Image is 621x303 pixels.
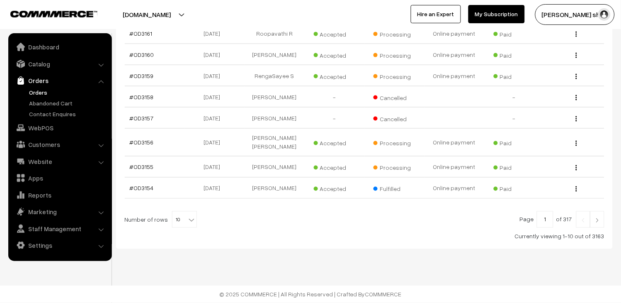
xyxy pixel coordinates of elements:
[576,141,577,146] img: Menu
[130,72,154,79] a: #OD3159
[130,30,153,37] a: #OD3161
[494,28,535,39] span: Paid
[10,188,109,203] a: Reports
[124,215,168,224] span: Number of rows
[425,156,485,178] td: Online payment
[580,218,587,223] img: Left
[576,186,577,192] img: Menu
[245,23,305,44] td: Roopavathi R
[184,65,245,86] td: [DATE]
[494,49,535,60] span: Paid
[10,221,109,236] a: Staff Management
[10,73,109,88] a: Orders
[10,56,109,71] a: Catalog
[94,4,200,25] button: [DOMAIN_NAME]
[411,5,461,23] a: Hire an Expert
[484,86,544,108] td: -
[576,32,577,37] img: Menu
[10,39,109,54] a: Dashboard
[520,216,534,223] span: Page
[245,86,305,108] td: [PERSON_NAME]
[374,70,415,81] span: Processing
[172,212,196,228] span: 10
[10,11,97,17] img: COMMMERCE
[374,91,415,102] span: Cancelled
[365,291,402,298] a: COMMMERCE
[494,70,535,81] span: Paid
[535,4,615,25] button: [PERSON_NAME] sha…
[184,129,245,156] td: [DATE]
[130,164,154,171] a: #OD3155
[27,99,109,108] a: Abandoned Cart
[425,65,485,86] td: Online payment
[314,28,355,39] span: Accepted
[576,165,577,171] img: Menu
[27,110,109,118] a: Contact Enquires
[10,204,109,219] a: Marketing
[10,8,83,18] a: COMMMERCE
[130,51,154,58] a: #OD3160
[374,161,415,172] span: Processing
[576,74,577,79] img: Menu
[10,137,109,152] a: Customers
[374,137,415,148] span: Processing
[184,44,245,65] td: [DATE]
[27,88,109,97] a: Orders
[468,5,525,23] a: My Subscription
[425,23,485,44] td: Online payment
[10,238,109,253] a: Settings
[494,137,535,148] span: Paid
[425,129,485,156] td: Online payment
[184,156,245,178] td: [DATE]
[130,185,154,192] a: #OD3154
[10,154,109,169] a: Website
[124,232,604,241] div: Currently viewing 1-10 out of 3163
[494,161,535,172] span: Paid
[10,171,109,186] a: Apps
[314,161,355,172] span: Accepted
[374,49,415,60] span: Processing
[130,115,154,122] a: #OD3157
[484,108,544,129] td: -
[245,44,305,65] td: [PERSON_NAME]
[10,120,109,135] a: WebPOS
[184,86,245,108] td: [DATE]
[245,108,305,129] td: [PERSON_NAME]
[245,156,305,178] td: [PERSON_NAME]
[172,211,197,228] span: 10
[304,86,364,108] td: -
[304,108,364,129] td: -
[314,137,355,148] span: Accepted
[314,70,355,81] span: Accepted
[130,139,154,146] a: #OD3156
[184,23,245,44] td: [DATE]
[314,49,355,60] span: Accepted
[576,116,577,122] img: Menu
[245,65,305,86] td: RengaSayee S
[576,53,577,58] img: Menu
[598,8,611,21] img: user
[374,183,415,193] span: Fulfilled
[494,183,535,193] span: Paid
[245,129,305,156] td: [PERSON_NAME] [PERSON_NAME]
[374,28,415,39] span: Processing
[184,108,245,129] td: [DATE]
[374,112,415,123] span: Cancelled
[184,178,245,199] td: [DATE]
[425,178,485,199] td: Online payment
[425,44,485,65] td: Online payment
[594,218,601,223] img: Right
[130,93,154,100] a: #OD3158
[556,216,572,223] span: of 317
[314,183,355,193] span: Accepted
[576,95,577,100] img: Menu
[245,178,305,199] td: [PERSON_NAME]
